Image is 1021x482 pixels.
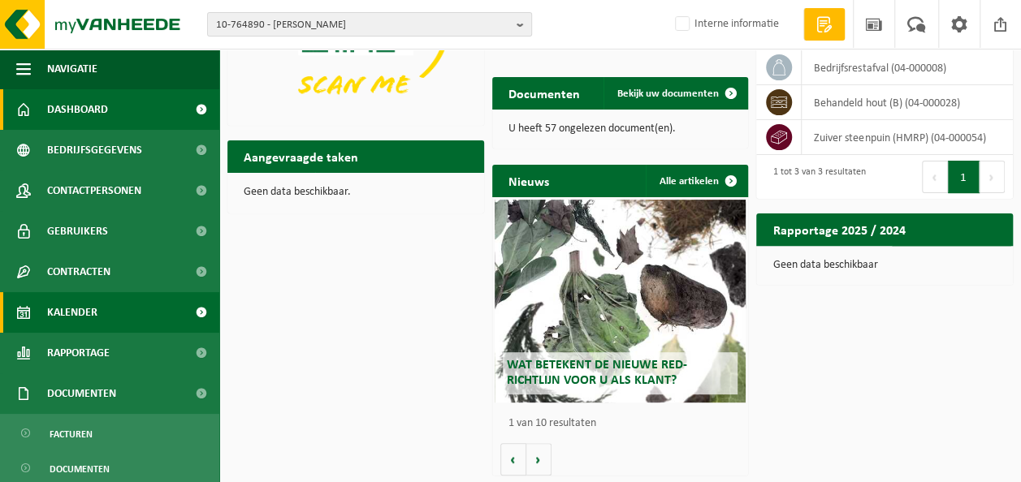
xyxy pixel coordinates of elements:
[47,170,141,211] span: Contactpersonen
[500,443,526,476] button: Vorige
[492,165,565,196] h2: Nieuws
[526,443,552,476] button: Volgende
[507,359,687,387] span: Wat betekent de nieuwe RED-richtlijn voor u als klant?
[244,187,468,198] p: Geen data beschikbaar.
[216,13,510,37] span: 10-764890 - [PERSON_NAME]
[47,292,97,333] span: Kalender
[47,252,110,292] span: Contracten
[604,77,746,110] a: Bekijk uw documenten
[47,89,108,130] span: Dashboard
[47,333,110,373] span: Rapportage
[508,418,741,429] p: 1 van 10 resultaten
[227,140,374,172] h2: Aangevraagde taken
[47,373,116,414] span: Documenten
[756,213,921,245] h2: Rapportage 2025 / 2024
[922,161,948,193] button: Previous
[4,418,215,449] a: Facturen
[980,161,1005,193] button: Next
[492,77,596,109] h2: Documenten
[892,245,1011,278] a: Bekijk rapportage
[47,130,142,170] span: Bedrijfsgegevens
[764,159,865,195] div: 1 tot 3 van 3 resultaten
[802,120,1013,155] td: zuiver steenpuin (HMRP) (04-000054)
[802,85,1013,120] td: behandeld hout (B) (04-000028)
[646,165,746,197] a: Alle artikelen
[47,49,97,89] span: Navigatie
[772,260,997,271] p: Geen data beschikbaar
[47,211,108,252] span: Gebruikers
[948,161,980,193] button: 1
[802,50,1013,85] td: bedrijfsrestafval (04-000008)
[508,123,733,135] p: U heeft 57 ongelezen document(en).
[672,12,779,37] label: Interne informatie
[207,12,532,37] button: 10-764890 - [PERSON_NAME]
[50,419,93,450] span: Facturen
[616,88,718,99] span: Bekijk uw documenten
[495,200,746,402] a: Wat betekent de nieuwe RED-richtlijn voor u als klant?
